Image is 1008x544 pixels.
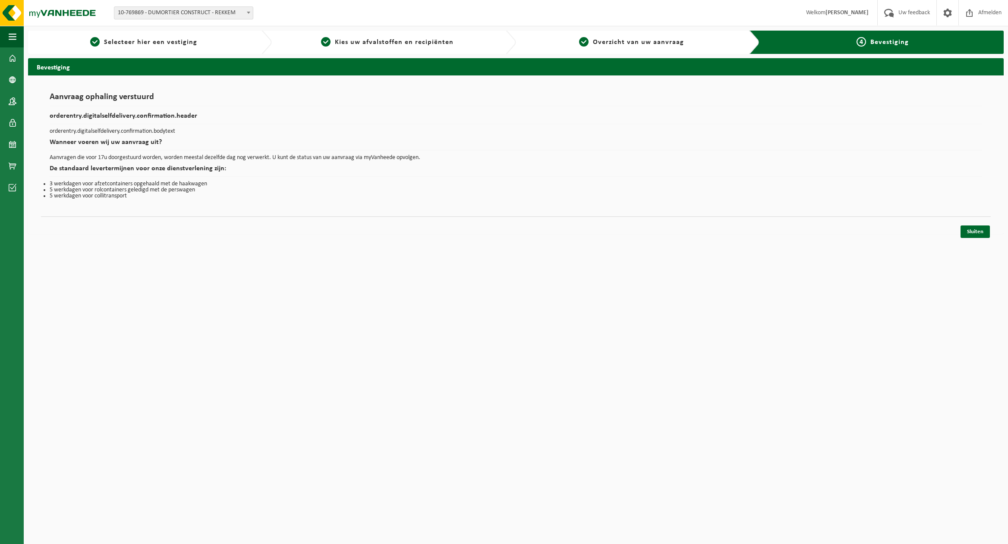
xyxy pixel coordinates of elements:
span: Bevestiging [870,39,909,46]
h1: Aanvraag ophaling verstuurd [50,93,982,106]
li: 5 werkdagen voor collitransport [50,193,982,199]
li: 5 werkdagen voor rolcontainers geledigd met de perswagen [50,187,982,193]
span: 10-769869 - DUMORTIER CONSTRUCT - REKKEM [114,7,253,19]
span: Selecteer hier een vestiging [104,39,197,46]
span: Overzicht van uw aanvraag [593,39,684,46]
h2: Bevestiging [28,58,1004,75]
span: 1 [90,37,100,47]
a: 2Kies uw afvalstoffen en recipiënten [276,37,498,47]
li: 3 werkdagen voor afzetcontainers opgehaald met de haakwagen [50,181,982,187]
p: orderentry.digitalselfdelivery.confirmation.bodytext [50,128,982,134]
span: 4 [857,37,866,47]
p: Aanvragen die voor 17u doorgestuurd worden, worden meestal dezelfde dag nog verwerkt. U kunt de s... [50,155,982,161]
h2: De standaard levertermijnen voor onze dienstverlening zijn: [50,165,982,177]
a: 1Selecteer hier een vestiging [32,37,255,47]
span: 2 [321,37,331,47]
h2: orderentry.digitalselfdelivery.confirmation.header [50,113,982,124]
span: Kies uw afvalstoffen en recipiënten [335,39,454,46]
strong: [PERSON_NAME] [825,9,869,16]
a: 3Overzicht van uw aanvraag [520,37,743,47]
h2: Wanneer voeren wij uw aanvraag uit? [50,139,982,150]
a: Sluiten [961,225,990,238]
span: 10-769869 - DUMORTIER CONSTRUCT - REKKEM [114,6,253,19]
span: 3 [579,37,589,47]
